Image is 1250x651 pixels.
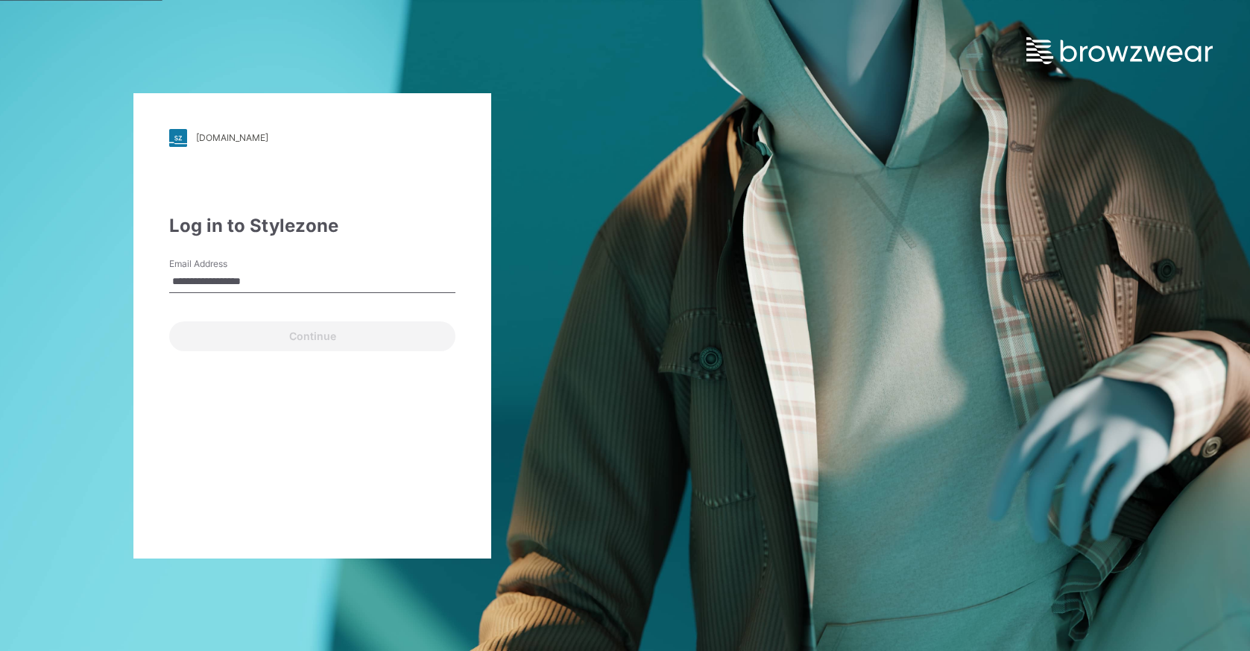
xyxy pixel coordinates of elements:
[1026,37,1213,64] img: browzwear-logo.e42bd6dac1945053ebaf764b6aa21510.svg
[169,129,187,147] img: stylezone-logo.562084cfcfab977791bfbf7441f1a819.svg
[169,129,455,147] a: [DOMAIN_NAME]
[169,257,274,271] label: Email Address
[169,213,455,239] div: Log in to Stylezone
[196,132,268,143] div: [DOMAIN_NAME]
